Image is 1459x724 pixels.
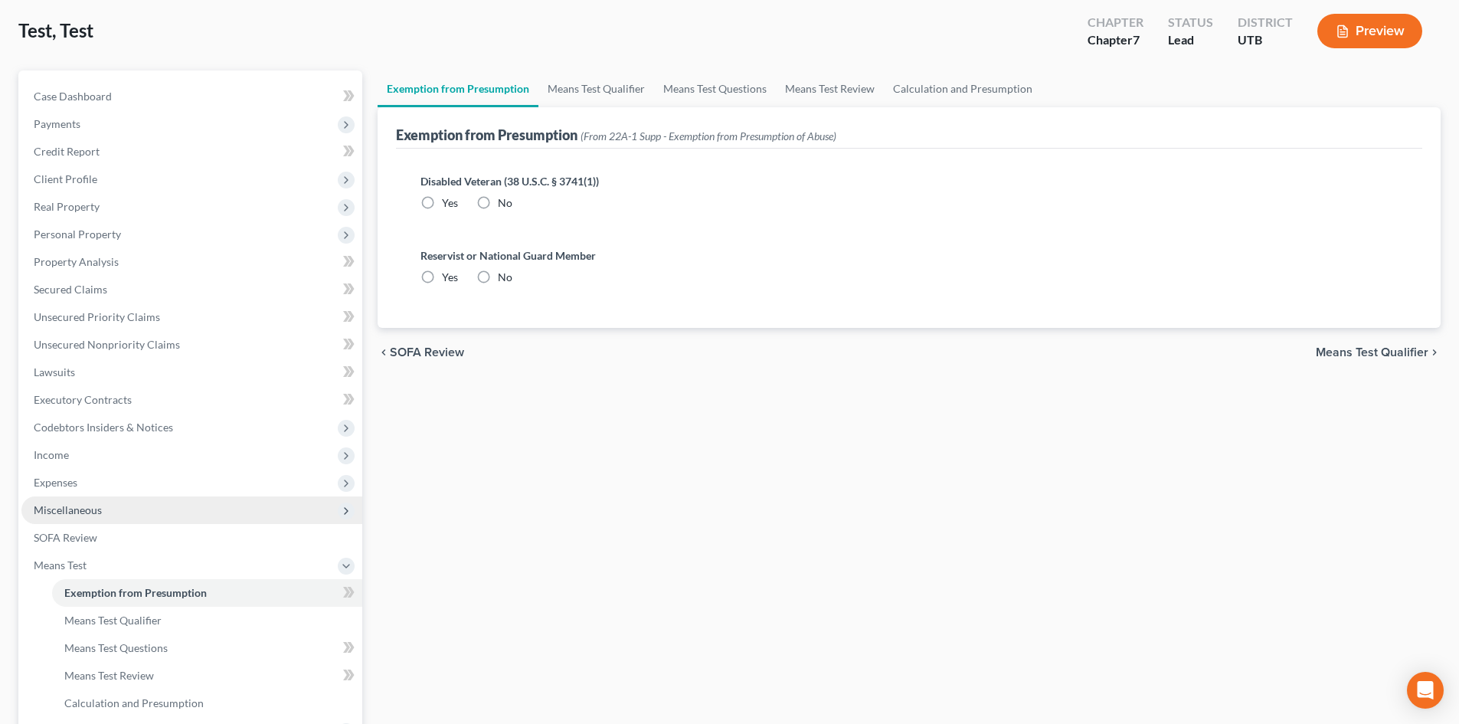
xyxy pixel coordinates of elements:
[34,338,180,351] span: Unsecured Nonpriority Claims
[21,331,362,359] a: Unsecured Nonpriority Claims
[378,346,390,359] i: chevron_left
[654,70,776,107] a: Means Test Questions
[442,196,458,209] span: Yes
[378,346,464,359] button: chevron_left SOFA Review
[34,117,80,130] span: Payments
[21,248,362,276] a: Property Analysis
[776,70,884,107] a: Means Test Review
[34,448,69,461] span: Income
[1407,672,1444,709] div: Open Intercom Messenger
[420,247,1398,264] label: Reservist or National Guard Member
[1088,31,1143,49] div: Chapter
[1238,14,1293,31] div: District
[498,196,512,209] span: No
[64,669,154,682] span: Means Test Review
[64,641,168,654] span: Means Test Questions
[34,421,173,434] span: Codebtors Insiders & Notices
[21,303,362,331] a: Unsecured Priority Claims
[34,200,100,213] span: Real Property
[1168,31,1213,49] div: Lead
[21,386,362,414] a: Executory Contracts
[34,365,75,378] span: Lawsuits
[52,607,362,634] a: Means Test Qualifier
[34,531,97,544] span: SOFA Review
[34,476,77,489] span: Expenses
[18,19,93,41] span: Test, Test
[21,276,362,303] a: Secured Claims
[378,70,538,107] a: Exemption from Presumption
[34,145,100,158] span: Credit Report
[21,524,362,552] a: SOFA Review
[498,270,512,283] span: No
[34,559,87,572] span: Means Test
[538,70,654,107] a: Means Test Qualifier
[52,634,362,662] a: Means Test Questions
[52,690,362,717] a: Calculation and Presumption
[34,503,102,516] span: Miscellaneous
[390,346,464,359] span: SOFA Review
[64,586,207,599] span: Exemption from Presumption
[581,129,836,143] span: (From 22A-1 Supp - Exemption from Presumption of Abuse)
[34,228,121,241] span: Personal Property
[1317,14,1422,48] button: Preview
[21,138,362,165] a: Credit Report
[420,173,1398,189] label: Disabled Veteran (38 U.S.C. § 3741(1))
[64,614,162,627] span: Means Test Qualifier
[34,172,97,185] span: Client Profile
[64,696,204,709] span: Calculation and Presumption
[52,662,362,690] a: Means Test Review
[884,70,1042,107] a: Calculation and Presumption
[1088,14,1143,31] div: Chapter
[34,283,107,296] span: Secured Claims
[1238,31,1293,49] div: UTB
[52,579,362,607] a: Exemption from Presumption
[1316,346,1441,359] button: Means Test Qualifier chevron_right
[34,393,132,406] span: Executory Contracts
[21,83,362,110] a: Case Dashboard
[21,359,362,386] a: Lawsuits
[34,90,112,103] span: Case Dashboard
[442,270,458,283] span: Yes
[396,126,836,144] div: Exemption from Presumption
[34,255,119,268] span: Property Analysis
[1168,14,1213,31] div: Status
[1133,32,1140,47] span: 7
[1316,346,1428,359] span: Means Test Qualifier
[1428,346,1441,359] i: chevron_right
[34,310,160,323] span: Unsecured Priority Claims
